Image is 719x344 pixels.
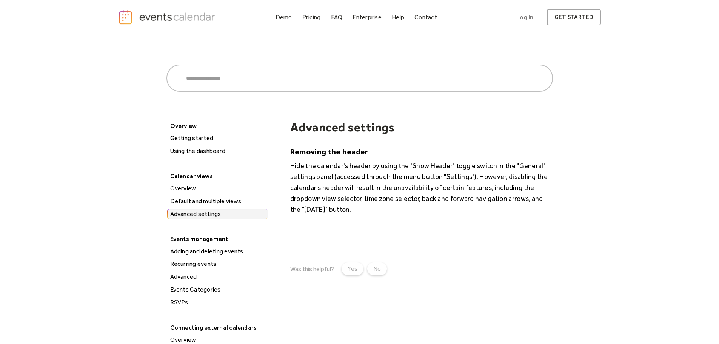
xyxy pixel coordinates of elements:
[389,12,407,22] a: Help
[167,259,268,269] a: Recurring events
[290,265,334,273] div: Was this helpful?
[509,9,541,25] a: Log In
[166,120,267,132] div: Overview
[414,15,437,19] div: Contact
[168,259,268,269] div: Recurring events
[167,285,268,295] a: Events Categories
[168,184,268,193] div: Overview
[299,12,324,22] a: Pricing
[167,184,268,193] a: Overview
[168,209,268,219] div: Advanced settings
[167,298,268,307] a: RSVPs
[118,9,218,25] a: home
[168,298,268,307] div: RSVPs
[302,15,321,19] div: Pricing
[167,272,268,282] a: Advanced
[168,247,268,256] div: Adding and deleting events
[547,9,601,25] a: get started
[353,15,381,19] div: Enterprise
[328,12,346,22] a: FAQ
[276,15,292,19] div: Demo
[273,12,295,22] a: Demo
[167,196,268,206] a: Default and multiple views
[331,15,343,19] div: FAQ
[168,196,268,206] div: Default and multiple views
[290,160,553,215] p: Hide the calendar's header by using the "Show Header" toggle switch in the "General" settings pan...
[167,133,268,143] a: Getting started
[392,15,404,19] div: Help
[168,146,268,156] div: Using the dashboard
[290,120,553,134] h1: Advanced settings
[168,285,268,295] div: Events Categories
[167,209,268,219] a: Advanced settings
[348,264,357,273] div: Yes
[367,262,387,275] a: No
[342,262,363,275] a: Yes
[290,221,553,232] p: ‍
[166,233,267,245] div: Events management
[167,146,268,156] a: Using the dashboard
[349,12,384,22] a: Enterprise
[166,170,267,182] div: Calendar views
[168,272,268,282] div: Advanced
[290,146,553,157] h5: Removing the header
[373,264,381,273] div: No
[166,322,267,333] div: Connecting external calendars
[167,247,268,256] a: Adding and deleting events
[168,133,268,143] div: Getting started
[411,12,440,22] a: Contact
